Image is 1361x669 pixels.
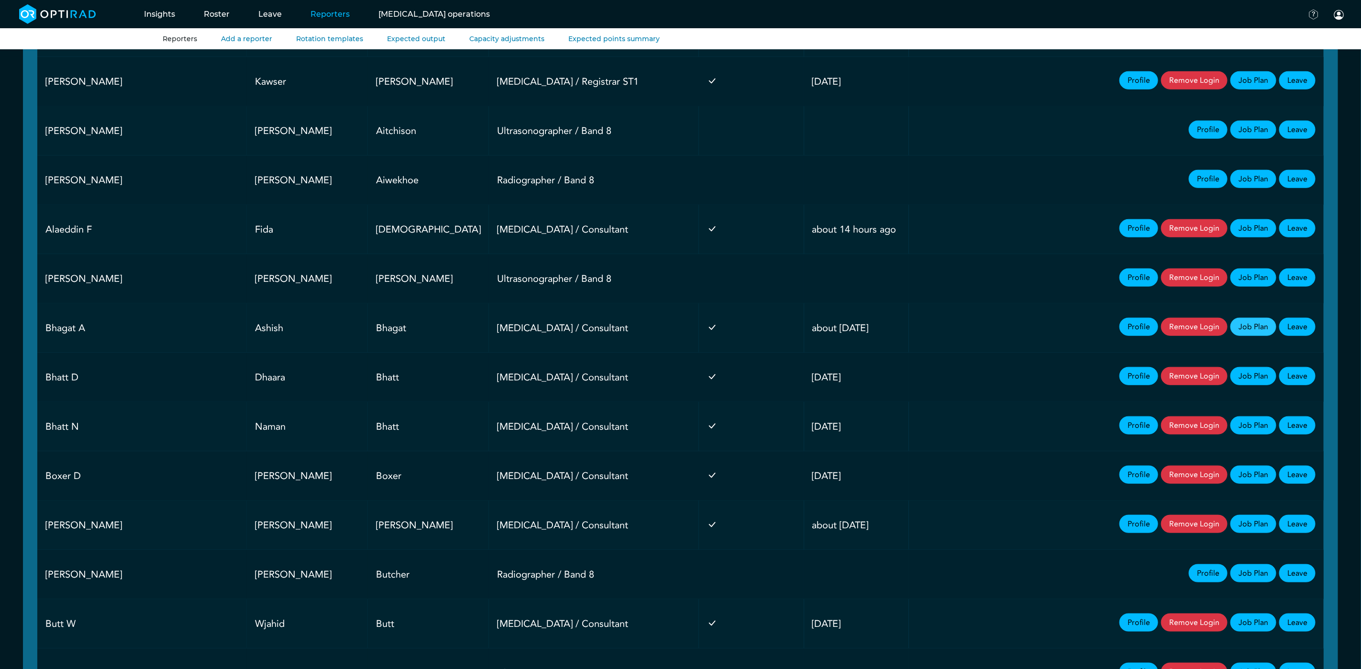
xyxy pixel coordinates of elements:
[1230,564,1276,582] a: Job Plan
[489,106,698,156] td: Ultrasonographer / Band 8
[1189,121,1228,139] a: Profile
[804,353,909,402] td: [DATE]
[37,303,247,353] td: Bhagat A
[1279,515,1316,533] a: Leave
[368,451,489,501] td: Boxer
[19,4,96,24] img: brand-opti-rad-logos-blue-and-white-d2f68631ba2948856bd03f2d395fb146ddc8fb01b4b6e9315ea85fa773367...
[1279,121,1316,139] a: Leave
[1161,466,1228,484] button: Remove Login
[37,599,247,648] td: Butt W
[37,106,247,156] td: [PERSON_NAME]
[1279,318,1316,336] a: Leave
[1279,268,1316,287] a: Leave
[1119,268,1158,287] a: Profile
[1230,121,1276,139] a: Job Plan
[489,451,698,501] td: [MEDICAL_DATA] / Consultant
[247,57,368,106] td: Kawser
[368,205,489,254] td: [DEMOGRAPHIC_DATA]
[247,550,368,599] td: [PERSON_NAME]
[37,550,247,599] td: [PERSON_NAME]
[1230,71,1276,89] a: Job Plan
[489,402,698,451] td: [MEDICAL_DATA] / Consultant
[804,501,909,550] td: about [DATE]
[804,57,909,106] td: [DATE]
[247,501,368,550] td: [PERSON_NAME]
[221,34,272,43] a: Add a reporter
[247,106,368,156] td: [PERSON_NAME]
[1161,219,1228,237] button: Remove Login
[1119,71,1158,89] a: Profile
[1230,515,1276,533] a: Job Plan
[1161,416,1228,435] button: Remove Login
[1161,515,1228,533] button: Remove Login
[163,34,197,43] a: Reporters
[1230,416,1276,435] a: Job Plan
[247,599,368,648] td: Wjahid
[368,57,489,106] td: [PERSON_NAME]
[489,156,698,205] td: Radiographer / Band 8
[1279,367,1316,385] a: Leave
[489,550,698,599] td: Radiographer / Band 8
[247,205,368,254] td: Fida
[489,205,698,254] td: [MEDICAL_DATA] / Consultant
[368,254,489,303] td: [PERSON_NAME]
[37,205,247,254] td: Alaeddin F
[368,550,489,599] td: Butcher
[37,254,247,303] td: [PERSON_NAME]
[804,303,909,353] td: about [DATE]
[1189,170,1228,188] a: Profile
[37,402,247,451] td: Bhatt N
[247,254,368,303] td: [PERSON_NAME]
[489,57,698,106] td: [MEDICAL_DATA] / Registrar ST1
[489,254,698,303] td: Ultrasonographer / Band 8
[368,599,489,648] td: Butt
[1279,466,1316,484] a: Leave
[489,303,698,353] td: [MEDICAL_DATA] / Consultant
[489,501,698,550] td: [MEDICAL_DATA] / Consultant
[489,353,698,402] td: [MEDICAL_DATA] / Consultant
[368,303,489,353] td: Bhagat
[1230,268,1276,287] a: Job Plan
[1230,219,1276,237] a: Job Plan
[804,402,909,451] td: [DATE]
[1119,367,1158,385] a: Profile
[1279,219,1316,237] a: Leave
[1119,416,1158,435] a: Profile
[1230,318,1276,336] a: Job Plan
[368,156,489,205] td: Aiwekhoe
[1119,318,1158,336] a: Profile
[368,353,489,402] td: Bhatt
[247,156,368,205] td: [PERSON_NAME]
[368,402,489,451] td: Bhatt
[37,451,247,501] td: Boxer D
[1189,564,1228,582] a: Profile
[804,451,909,501] td: [DATE]
[247,303,368,353] td: Ashish
[368,106,489,156] td: Aitchison
[37,353,247,402] td: Bhatt D
[387,34,445,43] a: Expected output
[37,57,247,106] td: [PERSON_NAME]
[1161,613,1228,632] button: Remove Login
[37,501,247,550] td: [PERSON_NAME]
[1279,170,1316,188] a: Leave
[247,451,368,501] td: [PERSON_NAME]
[1279,416,1316,435] a: Leave
[1230,367,1276,385] a: Job Plan
[296,34,363,43] a: Rotation templates
[1161,71,1228,89] button: Remove Login
[804,599,909,648] td: [DATE]
[247,402,368,451] td: Naman
[1279,71,1316,89] a: Leave
[804,205,909,254] td: about 14 hours ago
[37,156,247,205] td: [PERSON_NAME]
[1161,268,1228,287] button: Remove Login
[1161,367,1228,385] button: Remove Login
[469,34,544,43] a: Capacity adjustments
[1161,318,1228,336] button: Remove Login
[1230,466,1276,484] a: Job Plan
[1119,466,1158,484] a: Profile
[1119,219,1158,237] a: Profile
[489,599,698,648] td: [MEDICAL_DATA] / Consultant
[1230,613,1276,632] a: Job Plan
